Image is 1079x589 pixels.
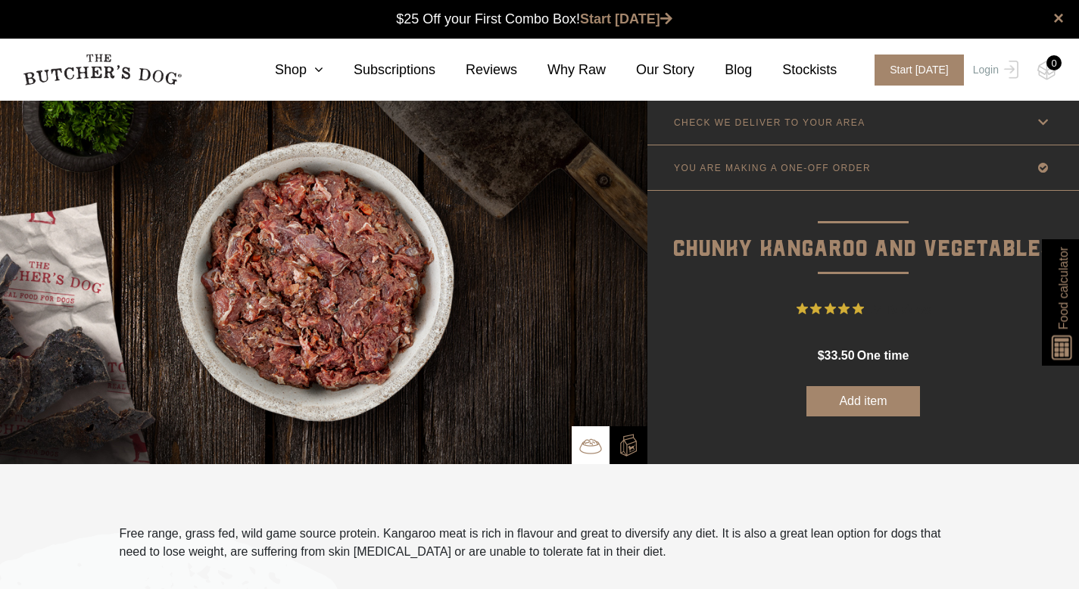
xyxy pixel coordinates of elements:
[694,60,752,80] a: Blog
[120,525,960,561] p: Free range, grass fed, wild game source protein. Kangaroo meat is rich in flavour and great to di...
[875,55,964,86] span: Start [DATE]
[579,435,602,457] img: TBD_Bowl.png
[647,145,1079,190] a: YOU ARE MAKING A ONE-OFF ORDER
[825,349,855,362] span: 33.50
[818,349,825,362] span: $
[1037,61,1056,80] img: TBD_Cart-Empty.png
[1046,55,1062,70] div: 0
[870,298,931,320] span: 24 Reviews
[674,117,865,128] p: CHECK WE DELIVER TO YOUR AREA
[517,60,606,80] a: Why Raw
[1054,247,1072,329] span: Food calculator
[323,60,435,80] a: Subscriptions
[969,55,1018,86] a: Login
[1053,9,1064,27] a: close
[857,349,909,362] span: one time
[806,386,920,416] button: Add item
[435,60,517,80] a: Reviews
[674,163,871,173] p: YOU ARE MAKING A ONE-OFF ORDER
[647,191,1079,267] p: Chunky Kangaroo and Vegetables
[617,434,640,457] img: TBD_Build-A-Box-2.png
[580,11,672,26] a: Start [DATE]
[606,60,694,80] a: Our Story
[245,60,323,80] a: Shop
[647,100,1079,145] a: CHECK WE DELIVER TO YOUR AREA
[859,55,969,86] a: Start [DATE]
[752,60,837,80] a: Stockists
[797,298,931,320] button: Rated 4.8 out of 5 stars from 24 reviews. Jump to reviews.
